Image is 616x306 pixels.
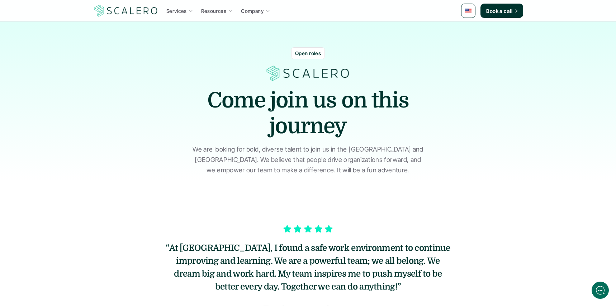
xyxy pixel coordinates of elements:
[166,7,186,15] p: Services
[60,250,91,255] span: We run on Gist
[480,4,523,18] a: Book a call
[191,144,425,175] p: We are looking for bold, diverse talent to join us in the [GEOGRAPHIC_DATA] and [GEOGRAPHIC_DATA]...
[486,7,512,15] p: Book a call
[46,99,86,105] span: New conversation
[93,4,159,17] a: Scalero company logo
[11,48,133,82] h2: Let us know if we can help with lifecycle marketing.
[11,35,133,46] h1: Hi! Welcome to Scalero.
[295,49,321,57] p: Open roles
[241,7,264,15] p: Company
[201,7,226,15] p: Resources
[165,242,451,293] h5: “At [GEOGRAPHIC_DATA], I found a safe work environment to continue improving and learning. We are...
[265,64,351,82] img: Scalero logo
[592,282,609,299] iframe: gist-messenger-bubble-iframe
[93,4,159,18] img: Scalero company logo
[200,87,416,139] h1: Come join us on this journey
[11,95,132,109] button: New conversation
